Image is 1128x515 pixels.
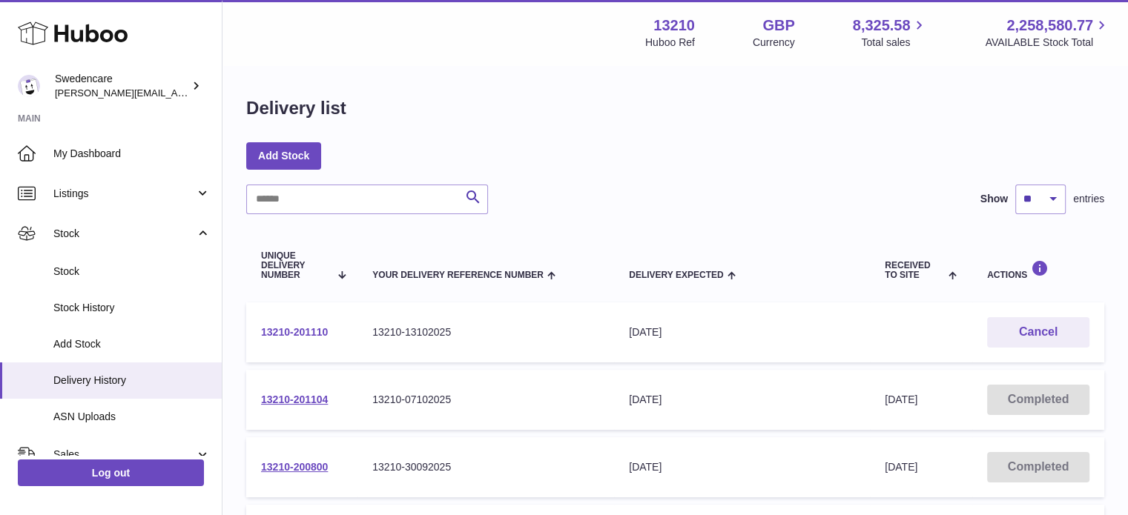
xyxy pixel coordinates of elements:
[853,16,911,36] span: 8,325.58
[985,36,1110,50] span: AVAILABLE Stock Total
[372,393,599,407] div: 13210-07102025
[246,96,346,120] h1: Delivery list
[987,317,1089,348] button: Cancel
[18,459,204,486] a: Log out
[53,337,211,351] span: Add Stock
[885,461,917,473] span: [DATE]
[629,393,855,407] div: [DATE]
[853,16,928,50] a: 8,325.58 Total sales
[53,227,195,241] span: Stock
[629,325,855,339] div: [DATE]
[645,36,695,50] div: Huboo Ref
[885,393,917,405] span: [DATE]
[372,460,599,474] div: 13210-30092025
[1006,16,1093,36] span: 2,258,580.77
[261,461,328,473] a: 13210-200800
[55,72,188,100] div: Swedencare
[53,373,211,388] span: Delivery History
[885,261,945,280] span: Received to Site
[53,301,211,315] span: Stock History
[53,410,211,424] span: ASN Uploads
[762,16,794,36] strong: GBP
[987,260,1089,280] div: Actions
[53,147,211,161] span: My Dashboard
[261,326,328,338] a: 13210-201110
[980,192,1008,206] label: Show
[53,265,211,279] span: Stock
[53,187,195,201] span: Listings
[261,393,328,405] a: 13210-201104
[18,75,40,97] img: rebecca.fall@swedencare.co.uk
[246,142,321,169] a: Add Stock
[653,16,695,36] strong: 13210
[753,36,795,50] div: Currency
[55,87,297,99] span: [PERSON_NAME][EMAIL_ADDRESS][DOMAIN_NAME]
[1073,192,1104,206] span: entries
[372,270,544,280] span: Your Delivery Reference Number
[261,251,330,281] span: Unique Delivery Number
[372,325,599,339] div: 13210-13102025
[985,16,1110,50] a: 2,258,580.77 AVAILABLE Stock Total
[629,460,855,474] div: [DATE]
[861,36,927,50] span: Total sales
[53,448,195,462] span: Sales
[629,270,723,280] span: Delivery Expected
